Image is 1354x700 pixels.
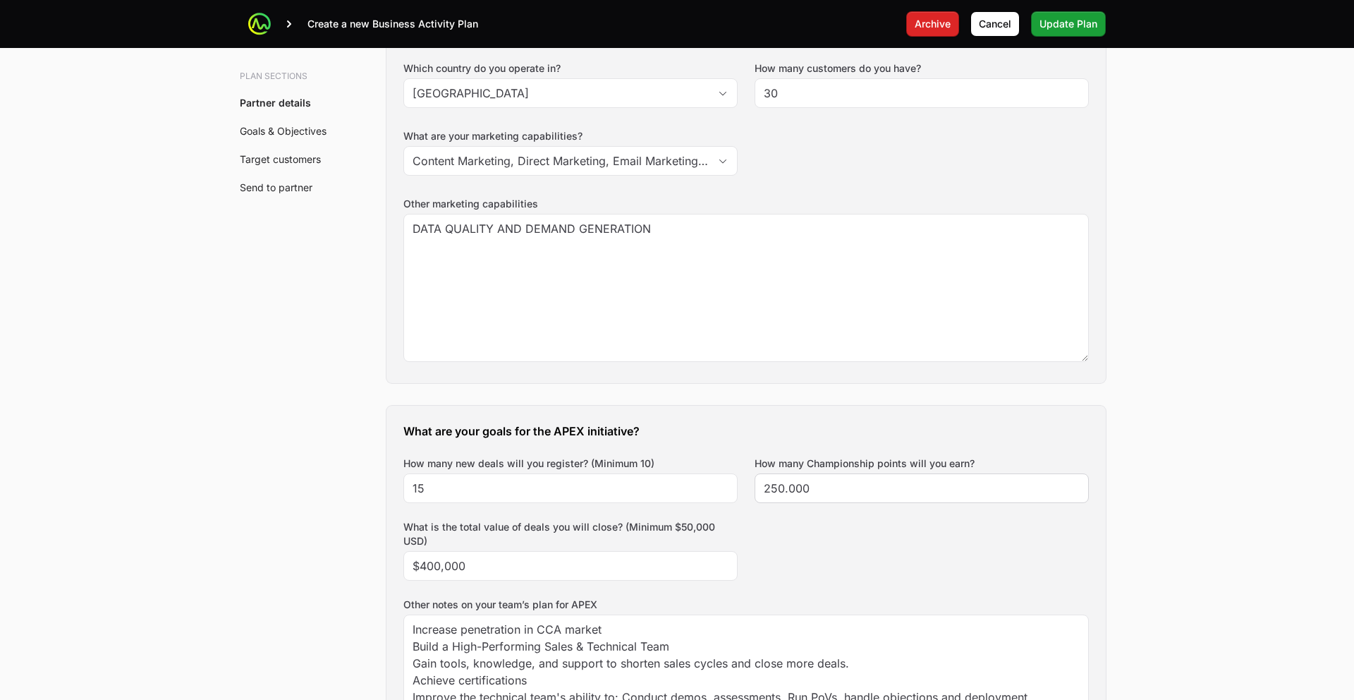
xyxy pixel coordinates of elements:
[240,97,311,109] a: Partner details
[403,129,738,143] label: What are your marketing capabilities?
[403,520,738,548] label: What is the total value of deals you will close? (Minimum $50,000 USD)
[709,79,737,107] div: Open
[755,457,975,471] label: How many Championship points will you earn?
[906,11,959,37] button: Archive
[240,153,321,165] a: Target customers
[403,598,1089,612] label: Other notes on your team’s plan for APEX
[307,17,478,31] p: Create a new Business Activity Plan
[413,557,728,574] input: $
[755,61,921,76] label: How many customers do you have?
[404,215,1088,361] textarea: DATA QUALITY AND DEMAND GENERATION
[709,147,737,175] div: Open
[403,457,654,471] label: How many new deals will you register? (Minimum 10)
[970,11,1020,37] button: Cancel
[240,181,312,193] a: Send to partner
[915,16,951,32] span: Archive
[240,71,336,82] h3: Plan sections
[240,125,327,137] a: Goals & Objectives
[403,197,1089,211] label: Other marketing capabilities
[979,16,1011,32] span: Cancel
[248,13,271,35] img: ActivitySource
[403,61,738,76] label: Which country do you operate in?
[1039,16,1097,32] span: Update Plan
[1031,11,1106,37] button: Update Plan
[403,423,1089,440] h3: What are your goals for the APEX initiative?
